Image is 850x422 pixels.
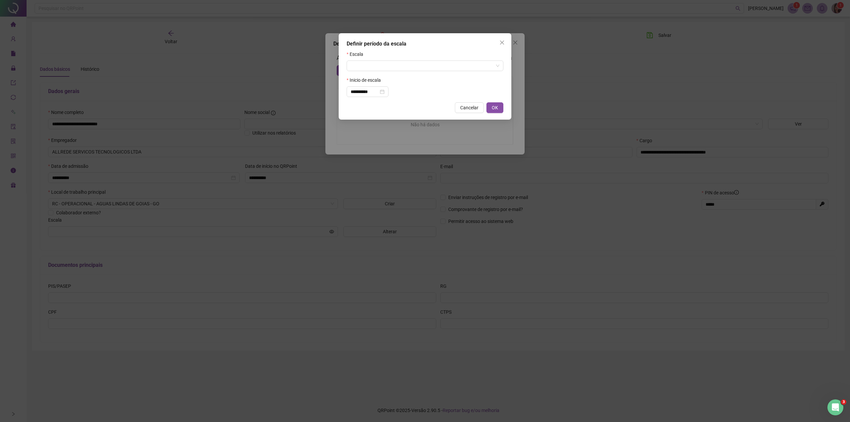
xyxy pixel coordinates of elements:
label: Escala [347,51,368,58]
span: 3 [841,399,846,405]
span: Cancelar [460,104,478,111]
button: OK [486,102,503,113]
button: Cancelar [455,102,484,113]
span: OK [492,104,498,111]
button: Close [497,37,507,48]
div: Definir período da escala [347,40,503,48]
label: Inicio de escala [347,76,385,84]
iframe: Intercom live chat [827,399,843,415]
span: close [499,40,505,45]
